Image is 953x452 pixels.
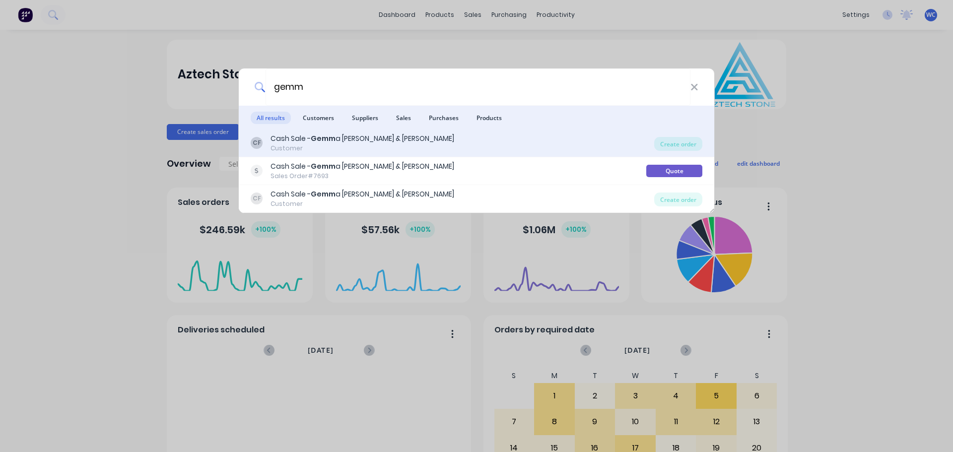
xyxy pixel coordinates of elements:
div: Cash Sale - a [PERSON_NAME] & [PERSON_NAME] [271,189,454,199]
div: Cash Sale - a [PERSON_NAME] & [PERSON_NAME] [271,133,454,144]
div: Cash Sale - a [PERSON_NAME] & [PERSON_NAME] [271,161,454,172]
span: Purchases [423,112,465,124]
span: Suppliers [346,112,384,124]
span: Products [471,112,508,124]
span: All results [251,112,291,124]
b: Gemm [311,133,336,143]
div: Quote [646,165,702,177]
input: Start typing a customer or supplier name to create a new order... [266,68,690,106]
div: Create order [654,137,702,151]
div: CF [251,193,263,204]
b: Gemm [311,189,336,199]
span: Sales [390,112,417,124]
div: Sales Order #7693 [271,172,454,181]
b: Gemm [311,161,336,171]
span: Customers [297,112,340,124]
div: Customer [271,144,454,153]
div: Create order [654,193,702,206]
div: CF [251,137,263,149]
div: Customer [271,199,454,208]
